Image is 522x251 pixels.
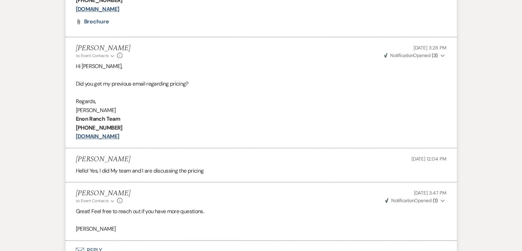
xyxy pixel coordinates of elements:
[76,198,115,204] button: to: Event Contacts
[84,19,109,24] a: Brochure
[76,198,109,204] span: to: Event Contacts
[76,207,446,216] p: Great! Feel free to reach out if you have more questions.
[76,107,116,114] span: [PERSON_NAME]
[76,124,123,131] strong: [PHONE_NUMBER]
[76,44,130,53] h5: [PERSON_NAME]
[432,197,438,204] strong: ( 1 )
[76,133,119,140] a: [DOMAIN_NAME]
[431,52,438,58] strong: ( 3 )
[76,53,109,58] span: to: Event Contacts
[384,197,446,204] button: NotificationOpened (1)
[384,52,438,58] span: Opened
[76,6,119,13] a: [DOMAIN_NAME]
[76,189,130,198] h5: [PERSON_NAME]
[76,79,446,88] p: Did you get my previous email regarding pricing?
[76,155,130,164] h5: [PERSON_NAME]
[76,53,115,59] button: to: Event Contacts
[84,18,109,25] span: Brochure
[414,190,446,196] span: [DATE] 3:47 PM
[76,115,120,122] strong: Enon Ranch Team
[411,156,446,162] span: [DATE] 12:04 PM
[76,62,446,71] p: Hi [PERSON_NAME],
[390,52,413,58] span: Notification
[76,166,446,175] p: Hello! Yes, I did My team and I are discussing the pricing
[391,197,414,204] span: Notification
[383,52,446,59] button: NotificationOpened (3)
[413,45,446,51] span: [DATE] 3:28 PM
[76,225,446,233] p: [PERSON_NAME]
[76,98,96,105] span: Regards,
[385,197,438,204] span: Opened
